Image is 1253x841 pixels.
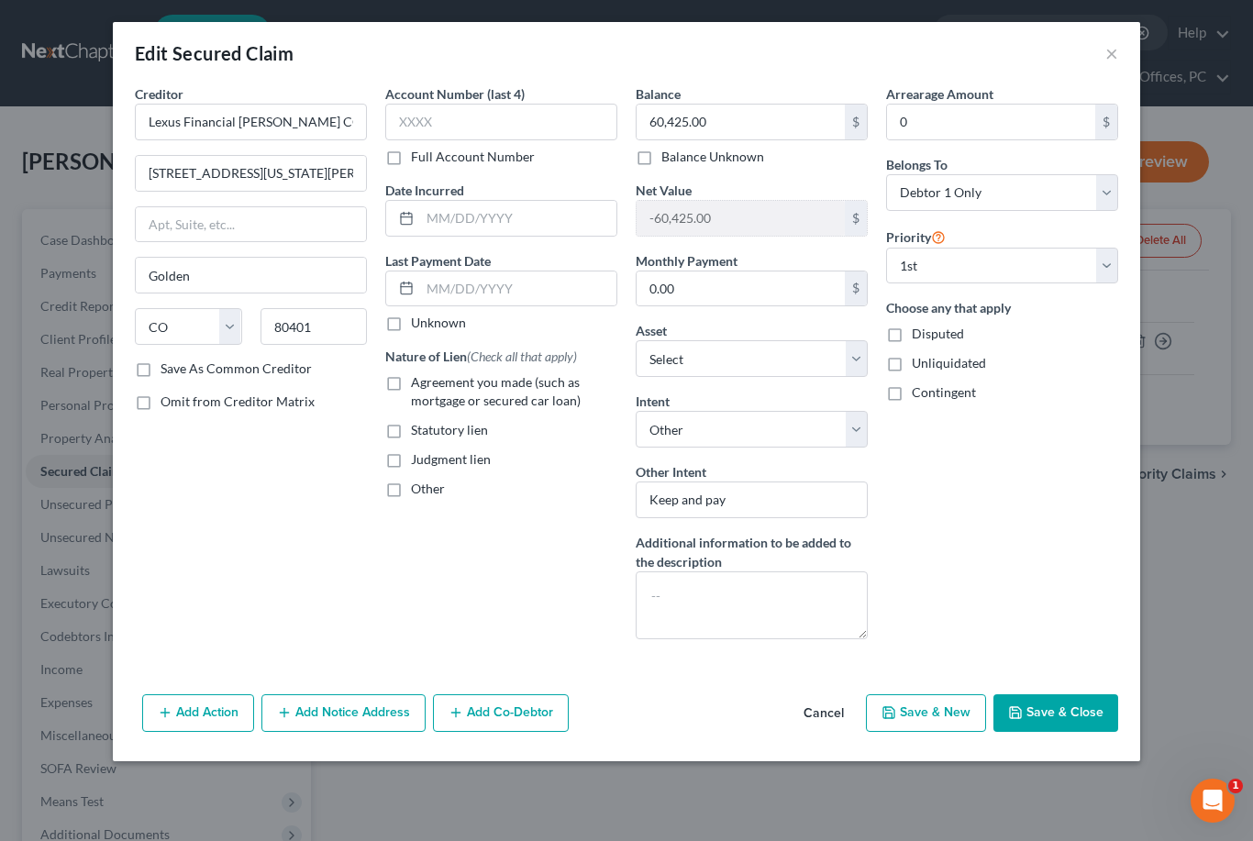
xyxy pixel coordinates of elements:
[1105,42,1118,64] button: ×
[420,201,616,236] input: MM/DD/YYYY
[411,374,581,408] span: Agreement you made (such as mortgage or secured car loan)
[886,298,1118,317] label: Choose any that apply
[886,226,946,248] label: Priority
[887,105,1095,139] input: 0.00
[135,40,294,66] div: Edit Secured Claim
[433,694,569,733] button: Add Co-Debtor
[866,694,986,733] button: Save & New
[135,104,367,140] input: Search creditor by name...
[912,326,964,341] span: Disputed
[845,201,867,236] div: $
[411,481,445,496] span: Other
[886,84,993,104] label: Arrearage Amount
[411,148,535,166] label: Full Account Number
[467,349,577,364] span: (Check all that apply)
[136,207,366,242] input: Apt, Suite, etc...
[636,533,868,571] label: Additional information to be added to the description
[411,314,466,332] label: Unknown
[886,157,948,172] span: Belongs To
[636,323,667,338] span: Asset
[136,258,366,293] input: Enter city...
[636,481,868,518] input: Specify...
[636,84,681,104] label: Balance
[637,271,845,306] input: 0.00
[637,201,845,236] input: 0.00
[912,355,986,371] span: Unliquidated
[411,451,491,467] span: Judgment lien
[845,271,867,306] div: $
[661,148,764,166] label: Balance Unknown
[385,347,577,366] label: Nature of Lien
[136,156,366,191] input: Enter address...
[261,308,368,345] input: Enter zip...
[1228,779,1243,793] span: 1
[411,422,488,437] span: Statutory lien
[135,86,183,102] span: Creditor
[385,84,525,104] label: Account Number (last 4)
[789,696,859,733] button: Cancel
[636,181,692,200] label: Net Value
[912,384,976,400] span: Contingent
[993,694,1118,733] button: Save & Close
[1191,779,1235,823] iframe: Intercom live chat
[261,694,426,733] button: Add Notice Address
[142,694,254,733] button: Add Action
[636,251,737,271] label: Monthly Payment
[385,251,491,271] label: Last Payment Date
[845,105,867,139] div: $
[1095,105,1117,139] div: $
[636,462,706,481] label: Other Intent
[636,392,670,411] label: Intent
[385,104,617,140] input: XXXX
[637,105,845,139] input: 0.00
[420,271,616,306] input: MM/DD/YYYY
[161,393,315,409] span: Omit from Creditor Matrix
[385,181,464,200] label: Date Incurred
[161,360,312,378] label: Save As Common Creditor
